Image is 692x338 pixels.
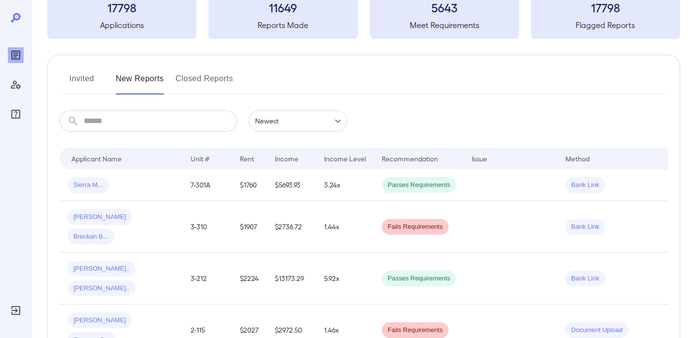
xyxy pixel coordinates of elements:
span: Sierra M... [67,181,109,190]
button: Row Actions [667,322,683,338]
div: Issue [472,153,488,164]
td: 5.92x [316,253,374,305]
div: Newest [249,110,347,132]
span: Bank Link [565,181,605,190]
td: 7-301A [183,169,232,201]
h5: Reports Made [208,19,358,31]
span: [PERSON_NAME] [67,316,132,325]
span: Bank Link [565,222,605,232]
td: 3.24x [316,169,374,201]
span: [PERSON_NAME].. [67,284,135,293]
div: Income [275,153,298,164]
td: 3-212 [183,253,232,305]
h5: Flagged Reports [531,19,680,31]
button: Invited [60,71,104,94]
td: $2736.72 [267,201,316,253]
button: Row Actions [667,177,683,193]
td: 3-310 [183,201,232,253]
div: Rent [240,153,256,164]
span: Fails Requirements [382,222,449,232]
td: $1907 [232,201,267,253]
span: Bank Link [565,274,605,283]
div: Reports [8,47,24,63]
span: Breckan B... [67,232,114,242]
div: Log Out [8,303,24,318]
div: FAQ [8,106,24,122]
td: $5693.93 [267,169,316,201]
button: Row Actions [667,219,683,235]
span: Passes Requirements [382,181,456,190]
td: 1.44x [316,201,374,253]
td: $2224 [232,253,267,305]
span: Fails Requirements [382,326,449,335]
div: Manage Users [8,77,24,92]
td: $1760 [232,169,267,201]
button: Closed Reports [176,71,233,94]
td: $13173.29 [267,253,316,305]
div: Income Level [324,153,366,164]
h5: Meet Requirements [370,19,519,31]
div: Method [565,153,590,164]
button: Row Actions [667,271,683,286]
span: [PERSON_NAME] [67,213,132,222]
div: Unit # [191,153,209,164]
button: New Reports [116,71,164,94]
span: [PERSON_NAME].. [67,264,135,274]
div: Recommendation [382,153,438,164]
span: Document Upload [565,326,628,335]
div: Applicant Name [71,153,122,164]
span: Passes Requirements [382,274,456,283]
h5: Applications [47,19,197,31]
